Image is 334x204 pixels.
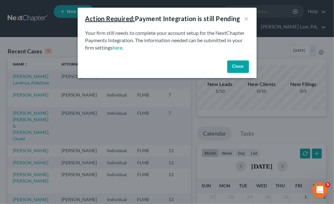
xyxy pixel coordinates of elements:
button: × [245,15,249,22]
p: Your firm still needs to complete your account setup for the NextChapter Payments Integration. Th... [85,29,249,51]
a: here [113,44,123,51]
div: Payment Integration is still Pending [85,14,240,23]
button: Close [227,60,249,73]
iframe: Intercom live chat [312,182,328,198]
u: Action Required: [85,15,135,22]
span: 5 [325,182,330,187]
